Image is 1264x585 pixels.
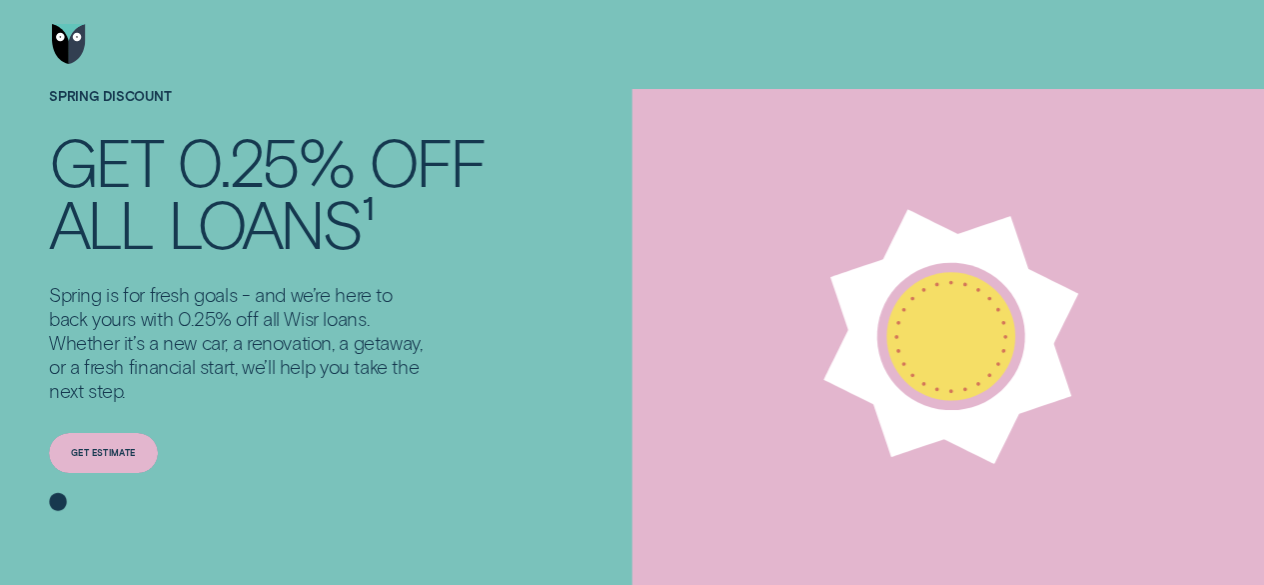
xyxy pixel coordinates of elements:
h4: Get 0.25% off all loans¹ [49,130,485,254]
div: Get [49,130,162,192]
h1: SPRING DISCOUNT [49,89,485,130]
a: Get estimate [49,433,158,473]
div: loans¹ [168,192,374,254]
img: Wisr [52,24,85,64]
div: Get estimate [71,449,135,457]
div: off [369,130,485,192]
p: Spring is for fresh goals - and we’re here to back yours with 0.25% off all Wisr loans. Whether i... [49,283,434,403]
div: all [49,192,153,254]
div: 0.25% [177,130,354,192]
